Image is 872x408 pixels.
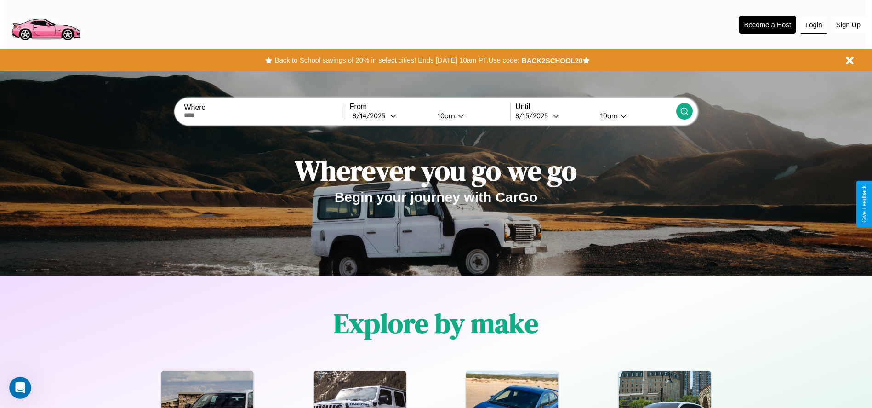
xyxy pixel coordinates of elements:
button: 10am [593,111,676,121]
label: Where [184,103,344,112]
div: 8 / 15 / 2025 [515,111,553,120]
b: BACK2SCHOOL20 [522,57,583,64]
button: Back to School savings of 20% in select cities! Ends [DATE] 10am PT.Use code: [272,54,521,67]
iframe: Intercom live chat [9,377,31,399]
button: 8/14/2025 [350,111,430,121]
div: Give Feedback [861,185,867,223]
button: Sign Up [832,16,865,33]
button: 10am [430,111,511,121]
h1: Explore by make [334,305,538,342]
label: From [350,103,510,111]
img: logo [7,5,84,43]
div: 10am [433,111,457,120]
label: Until [515,103,676,111]
button: Login [801,16,827,34]
button: Become a Host [739,16,796,34]
div: 8 / 14 / 2025 [353,111,390,120]
div: 10am [596,111,620,120]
